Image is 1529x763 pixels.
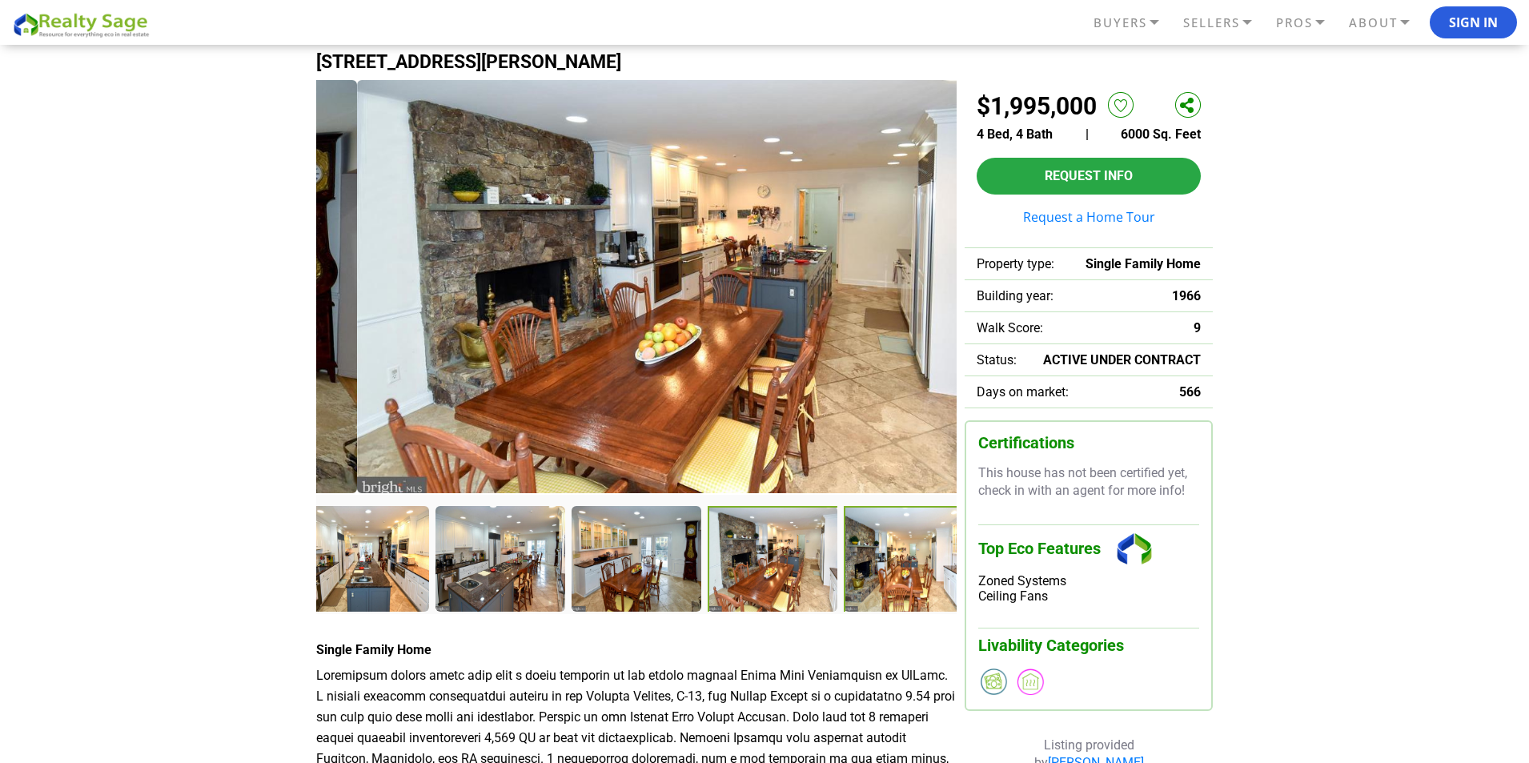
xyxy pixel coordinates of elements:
[978,464,1199,500] p: This house has not been certified yet, check in with an agent for more info!
[977,158,1201,195] button: Request Info
[977,352,1017,367] span: Status:
[1179,384,1201,400] span: 566
[1194,320,1201,335] span: 9
[316,52,1213,72] h1: [STREET_ADDRESS][PERSON_NAME]
[978,573,1199,604] div: Zoned Systems Ceiling Fans
[1086,256,1201,271] span: Single Family Home
[977,384,1069,400] span: Days on market:
[1043,352,1201,367] span: ACTIVE UNDER CONTRACT
[316,642,957,657] h4: Single Family Home
[1179,9,1272,37] a: SELLERS
[1172,288,1201,303] span: 1966
[978,434,1199,452] h3: Certifications
[1121,126,1201,142] span: 6000 Sq. Feet
[1086,126,1089,142] span: |
[977,320,1043,335] span: Walk Score:
[977,126,1053,142] span: 4 Bed, 4 Bath
[977,211,1201,223] a: Request a Home Tour
[1345,9,1430,37] a: ABOUT
[1090,9,1179,37] a: BUYERS
[12,10,156,38] img: REALTY SAGE
[977,288,1053,303] span: Building year:
[977,92,1097,120] h2: $1,995,000
[978,628,1199,655] h3: Livability Categories
[1430,6,1517,38] button: Sign In
[977,256,1054,271] span: Property type:
[1272,9,1345,37] a: PROS
[978,524,1199,573] h3: Top Eco Features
